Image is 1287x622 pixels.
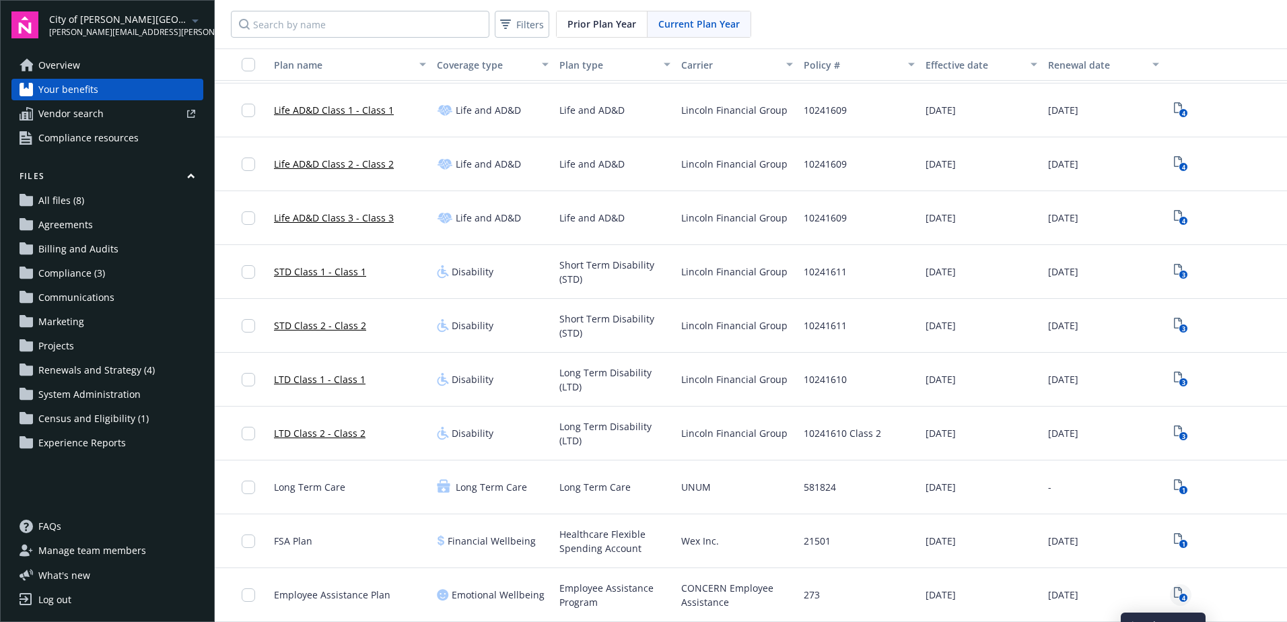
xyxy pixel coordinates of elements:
[926,103,956,117] span: [DATE]
[274,426,366,440] a: LTD Class 2 - Class 2
[1181,594,1185,602] text: 4
[559,58,656,72] div: Plan type
[431,48,554,81] button: Coverage type
[11,287,203,308] a: Communications
[11,11,38,38] img: navigator-logo.svg
[1181,540,1185,549] text: 1
[559,366,671,394] span: Long Term Disability (LTD)
[804,534,831,548] span: 21501
[274,372,366,386] a: LTD Class 1 - Class 1
[274,265,366,279] a: STD Class 1 - Class 1
[38,540,146,561] span: Manage team members
[1048,480,1051,494] span: -
[11,55,203,76] a: Overview
[1181,432,1185,441] text: 3
[567,17,636,31] span: Prior Plan Year
[681,426,788,440] span: Lincoln Financial Group
[242,319,255,333] input: Toggle Row Selected
[456,211,521,225] span: Life and AD&D
[456,480,527,494] span: Long Term Care
[1048,426,1078,440] span: [DATE]
[926,265,956,279] span: [DATE]
[1170,584,1191,606] a: View Plan Documents
[38,589,71,611] div: Log out
[926,372,956,386] span: [DATE]
[242,211,255,225] input: Toggle Row Selected
[274,588,390,602] span: Employee Assistance Plan
[681,480,711,494] span: UNUM
[804,211,847,225] span: 10241609
[274,58,411,72] div: Plan name
[452,426,493,440] span: Disability
[681,103,788,117] span: Lincoln Financial Group
[1181,109,1185,118] text: 4
[554,48,676,81] button: Plan type
[804,58,901,72] div: Policy #
[926,480,956,494] span: [DATE]
[38,55,80,76] span: Overview
[38,335,74,357] span: Projects
[804,480,836,494] span: 581824
[559,258,671,286] span: Short Term Disability (STD)
[452,265,493,279] span: Disability
[11,127,203,149] a: Compliance resources
[1170,477,1191,498] a: View Plan Documents
[11,408,203,429] a: Census and Eligibility (1)
[242,158,255,171] input: Toggle Row Selected
[1170,100,1191,121] a: View Plan Documents
[681,211,788,225] span: Lincoln Financial Group
[1043,48,1165,81] button: Renewal date
[926,318,956,333] span: [DATE]
[926,157,956,171] span: [DATE]
[11,335,203,357] a: Projects
[11,384,203,405] a: System Administration
[452,588,545,602] span: Emotional Wellbeing
[242,58,255,71] input: Select all
[798,48,921,81] button: Policy #
[231,11,489,38] input: Search by name
[456,103,521,117] span: Life and AD&D
[1048,103,1078,117] span: [DATE]
[1170,369,1191,390] a: View Plan Documents
[1170,530,1191,552] a: View Plan Documents
[495,11,549,38] button: Filters
[1048,534,1078,548] span: [DATE]
[187,12,203,28] a: arrowDropDown
[38,311,84,333] span: Marketing
[681,318,788,333] span: Lincoln Financial Group
[11,190,203,211] a: All files (8)
[1181,217,1185,226] text: 4
[38,384,141,405] span: System Administration
[452,372,493,386] span: Disability
[1181,163,1185,172] text: 4
[38,408,149,429] span: Census and Eligibility (1)
[274,534,312,548] span: FSA Plan
[926,588,956,602] span: [DATE]
[1181,271,1185,279] text: 3
[38,568,90,582] span: What ' s new
[49,11,203,38] button: City of [PERSON_NAME][GEOGRAPHIC_DATA][PERSON_NAME][PERSON_NAME][EMAIL_ADDRESS][PERSON_NAME][DOMA...
[38,238,118,260] span: Billing and Audits
[516,18,544,32] span: Filters
[1170,423,1191,444] a: View Plan Documents
[681,58,778,72] div: Carrier
[38,214,93,236] span: Agreements
[274,480,345,494] span: Long Term Care
[1170,207,1191,229] a: View Plan Documents
[11,568,112,582] button: What's new
[11,214,203,236] a: Agreements
[920,48,1043,81] button: Effective date
[559,103,625,117] span: Life and AD&D
[11,170,203,187] button: Files
[1048,58,1145,72] div: Renewal date
[38,103,104,125] span: Vendor search
[676,48,798,81] button: Carrier
[11,79,203,100] a: Your benefits
[804,318,847,333] span: 10241611
[49,12,187,26] span: City of [PERSON_NAME][GEOGRAPHIC_DATA][PERSON_NAME]
[11,540,203,561] a: Manage team members
[38,516,61,537] span: FAQs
